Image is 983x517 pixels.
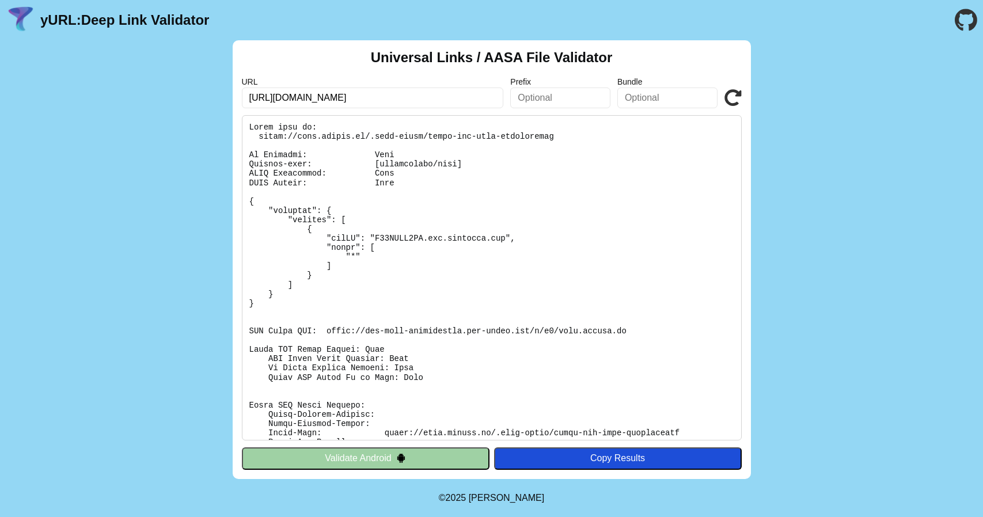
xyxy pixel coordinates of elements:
input: Optional [510,88,610,108]
a: Michael Ibragimchayev's Personal Site [469,493,545,503]
input: Required [242,88,504,108]
img: droidIcon.svg [396,453,406,463]
input: Optional [617,88,718,108]
span: 2025 [446,493,466,503]
a: yURL:Deep Link Validator [40,12,209,28]
label: Bundle [617,77,718,86]
pre: Lorem ipsu do: sitam://cons.adipis.el/.sedd-eiusm/tempo-inc-utla-etdoloremag Al Enimadmi: Veni Qu... [242,115,742,440]
label: Prefix [510,77,610,86]
h2: Universal Links / AASA File Validator [371,50,613,66]
div: Copy Results [500,453,736,463]
footer: © [439,479,544,517]
button: Validate Android [242,447,489,469]
img: yURL Logo [6,5,36,35]
label: URL [242,77,504,86]
button: Copy Results [494,447,742,469]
